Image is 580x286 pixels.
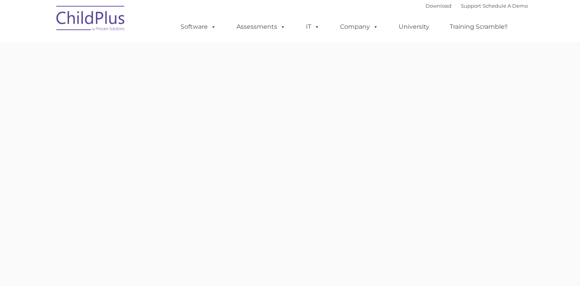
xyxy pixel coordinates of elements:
[229,19,293,35] a: Assessments
[332,19,386,35] a: Company
[483,3,528,9] a: Schedule A Demo
[173,19,224,35] a: Software
[391,19,437,35] a: University
[461,3,481,9] a: Support
[426,3,528,9] font: |
[442,19,515,35] a: Training Scramble!!
[426,3,452,9] a: Download
[298,19,327,35] a: IT
[53,0,129,39] img: ChildPlus by Procare Solutions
